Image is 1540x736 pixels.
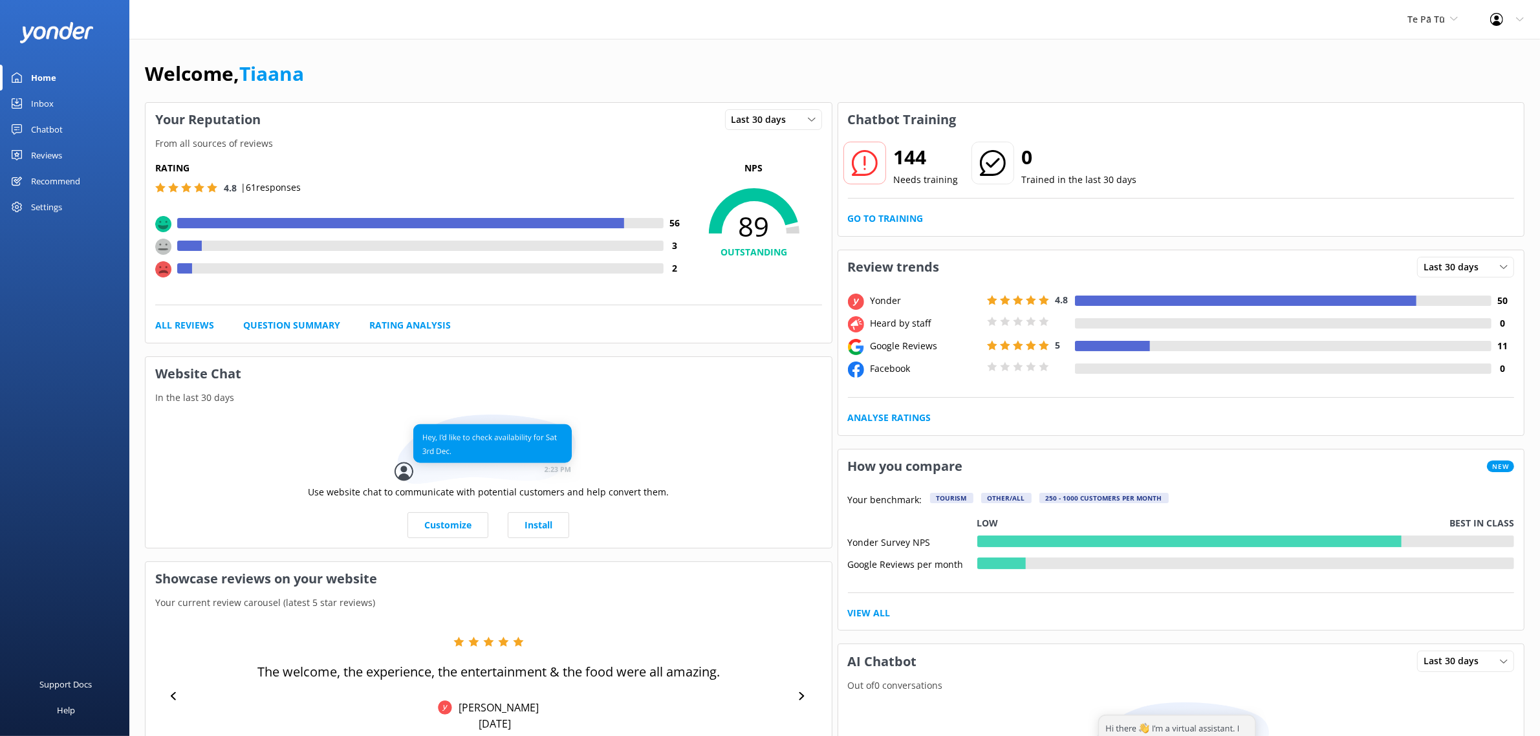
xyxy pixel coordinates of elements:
h4: 2 [664,261,686,276]
div: Heard by staff [867,316,984,330]
p: From all sources of reviews [146,136,832,151]
p: The welcome, the experience, the entertainment & the food were all amazing. [257,663,720,681]
a: Analyse Ratings [848,411,931,425]
div: Yonder Survey NPS [848,536,977,547]
span: Last 30 days [732,113,794,127]
div: Inbox [31,91,54,116]
h4: 0 [1491,316,1514,330]
h4: 3 [664,239,686,253]
h4: OUTSTANDING [686,245,822,259]
h3: Your Reputation [146,103,270,136]
div: Google Reviews per month [848,557,977,569]
span: 4.8 [224,182,237,194]
span: New [1487,460,1514,472]
h4: 11 [1491,339,1514,353]
span: Last 30 days [1424,654,1486,668]
div: Tourism [930,493,973,503]
div: Reviews [31,142,62,168]
div: Yonder [867,294,984,308]
h4: 56 [664,216,686,230]
h3: Review trends [838,250,949,284]
div: Support Docs [40,671,92,697]
img: Yonder [438,700,452,715]
h2: 0 [1022,142,1137,173]
p: | 61 responses [241,180,301,195]
div: Facebook [867,362,984,376]
span: 4.8 [1056,294,1068,306]
h4: 0 [1491,362,1514,376]
div: Settings [31,194,62,220]
p: Needs training [894,173,959,187]
h3: Website Chat [146,357,832,391]
p: Use website chat to communicate with potential customers and help convert them. [308,485,669,499]
span: 5 [1056,339,1061,351]
a: Customize [407,512,488,538]
a: Install [508,512,569,538]
p: In the last 30 days [146,391,832,405]
div: Home [31,65,56,91]
p: Your benchmark: [848,493,922,508]
a: View All [848,606,891,620]
div: Chatbot [31,116,63,142]
p: Your current review carousel (latest 5 star reviews) [146,596,832,610]
p: Trained in the last 30 days [1022,173,1137,187]
p: Low [977,516,999,530]
a: Tiaana [239,60,304,87]
h3: Showcase reviews on your website [146,562,832,596]
p: Out of 0 conversations [838,678,1524,693]
a: All Reviews [155,318,214,332]
span: 89 [686,210,822,243]
img: yonder-white-logo.png [19,22,94,43]
h1: Welcome, [145,58,304,89]
p: Best in class [1449,516,1514,530]
h3: How you compare [838,449,973,483]
span: Te Pā Tū [1407,13,1445,25]
div: Other/All [981,493,1032,503]
a: Go to Training [848,211,924,226]
h5: Rating [155,161,686,175]
a: Question Summary [243,318,340,332]
p: [PERSON_NAME] [452,700,539,715]
h3: AI Chatbot [838,645,927,678]
div: 250 - 1000 customers per month [1039,493,1169,503]
h3: Chatbot Training [838,103,966,136]
h2: 144 [894,142,959,173]
a: Rating Analysis [369,318,451,332]
div: Help [57,697,75,723]
p: [DATE] [479,717,511,731]
h4: 50 [1491,294,1514,308]
img: conversation... [395,415,582,485]
div: Recommend [31,168,80,194]
span: Last 30 days [1424,260,1486,274]
p: NPS [686,161,822,175]
div: Google Reviews [867,339,984,353]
